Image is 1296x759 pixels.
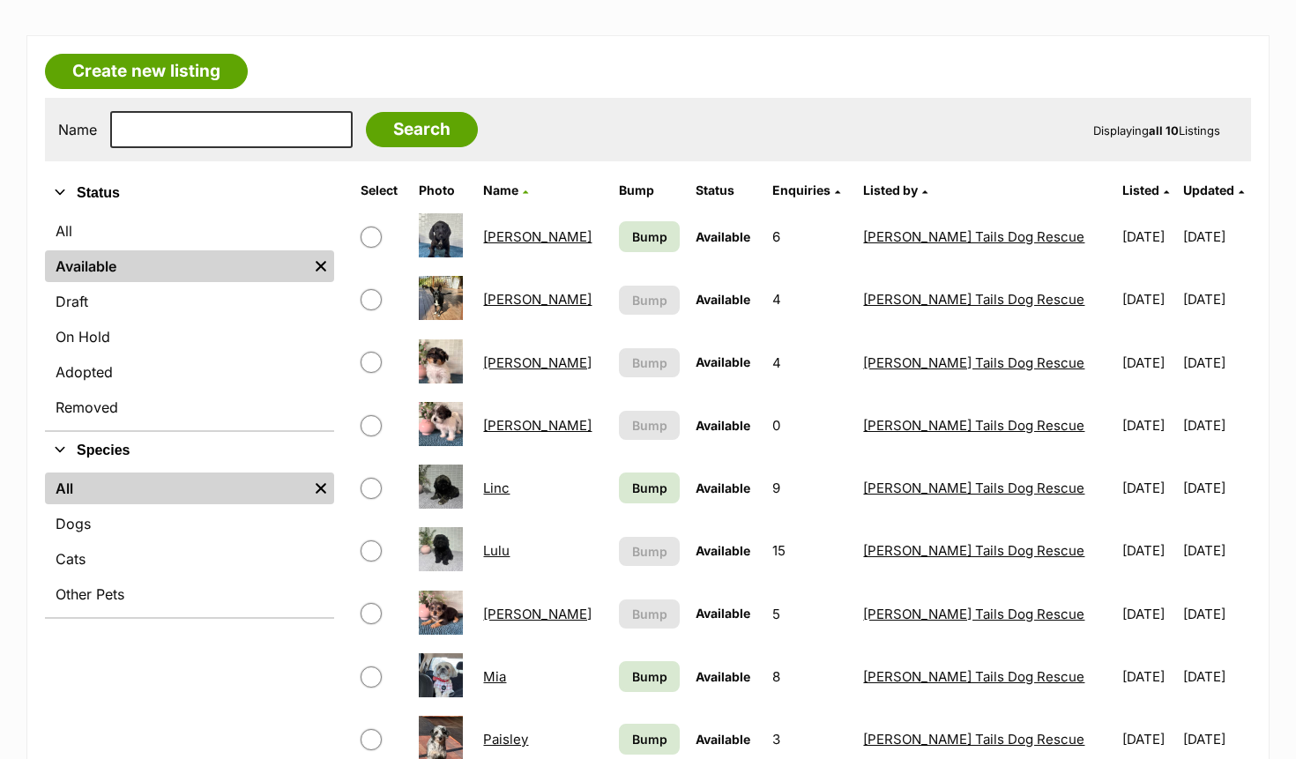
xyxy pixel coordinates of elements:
[765,584,854,644] td: 5
[863,480,1084,496] a: [PERSON_NAME] Tails Dog Rescue
[308,473,334,504] a: Remove filter
[366,112,478,147] input: Search
[1183,182,1234,197] span: Updated
[483,606,592,622] a: [PERSON_NAME]
[1149,123,1179,138] strong: all 10
[696,669,750,684] span: Available
[45,182,334,205] button: Status
[619,286,680,315] button: Bump
[619,661,680,692] a: Bump
[1115,206,1181,267] td: [DATE]
[1183,584,1249,644] td: [DATE]
[354,176,409,205] th: Select
[689,176,763,205] th: Status
[632,667,667,686] span: Bump
[765,646,854,707] td: 8
[696,292,750,307] span: Available
[45,473,308,504] a: All
[45,508,334,539] a: Dogs
[308,250,334,282] a: Remove filter
[619,724,680,755] a: Bump
[765,395,854,456] td: 0
[45,543,334,575] a: Cats
[632,605,667,623] span: Bump
[696,480,750,495] span: Available
[1115,332,1181,393] td: [DATE]
[483,354,592,371] a: [PERSON_NAME]
[696,606,750,621] span: Available
[1183,646,1249,707] td: [DATE]
[696,229,750,244] span: Available
[863,606,1084,622] a: [PERSON_NAME] Tails Dog Rescue
[483,291,592,308] a: [PERSON_NAME]
[45,212,334,430] div: Status
[632,227,667,246] span: Bump
[1183,520,1249,581] td: [DATE]
[863,228,1084,245] a: [PERSON_NAME] Tails Dog Rescue
[765,458,854,518] td: 9
[863,182,918,197] span: Listed by
[772,182,830,197] span: translation missing: en.admin.listings.index.attributes.enquiries
[483,182,528,197] a: Name
[45,356,334,388] a: Adopted
[45,321,334,353] a: On Hold
[45,439,334,462] button: Species
[483,542,510,559] a: Lulu
[632,730,667,748] span: Bump
[1115,458,1181,518] td: [DATE]
[1115,646,1181,707] td: [DATE]
[1122,182,1169,197] a: Listed
[863,182,927,197] a: Listed by
[45,286,334,317] a: Draft
[1093,123,1220,138] span: Displaying Listings
[619,599,680,629] button: Bump
[45,215,334,247] a: All
[863,542,1084,559] a: [PERSON_NAME] Tails Dog Rescue
[619,411,680,440] button: Bump
[45,250,308,282] a: Available
[483,668,506,685] a: Mia
[412,176,475,205] th: Photo
[863,417,1084,434] a: [PERSON_NAME] Tails Dog Rescue
[619,221,680,252] a: Bump
[1115,584,1181,644] td: [DATE]
[58,122,97,138] label: Name
[1183,395,1249,456] td: [DATE]
[619,473,680,503] a: Bump
[632,416,667,435] span: Bump
[696,354,750,369] span: Available
[483,480,510,496] a: Linc
[1183,206,1249,267] td: [DATE]
[612,176,687,205] th: Bump
[632,353,667,372] span: Bump
[765,206,854,267] td: 6
[772,182,840,197] a: Enquiries
[863,668,1084,685] a: [PERSON_NAME] Tails Dog Rescue
[696,418,750,433] span: Available
[765,520,854,581] td: 15
[619,348,680,377] button: Bump
[1183,269,1249,330] td: [DATE]
[1183,458,1249,518] td: [DATE]
[1122,182,1159,197] span: Listed
[1183,332,1249,393] td: [DATE]
[1115,395,1181,456] td: [DATE]
[45,578,334,610] a: Other Pets
[1115,269,1181,330] td: [DATE]
[1183,182,1244,197] a: Updated
[696,732,750,747] span: Available
[632,479,667,497] span: Bump
[483,417,592,434] a: [PERSON_NAME]
[765,332,854,393] td: 4
[45,469,334,617] div: Species
[619,537,680,566] button: Bump
[863,291,1084,308] a: [PERSON_NAME] Tails Dog Rescue
[632,542,667,561] span: Bump
[632,291,667,309] span: Bump
[483,228,592,245] a: [PERSON_NAME]
[863,731,1084,748] a: [PERSON_NAME] Tails Dog Rescue
[483,731,528,748] a: Paisley
[1115,520,1181,581] td: [DATE]
[45,54,248,89] a: Create new listing
[863,354,1084,371] a: [PERSON_NAME] Tails Dog Rescue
